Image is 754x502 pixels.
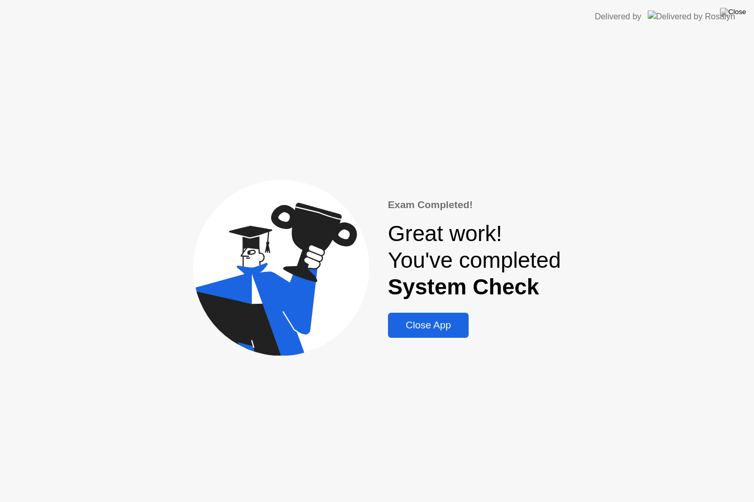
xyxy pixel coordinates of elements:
[388,221,561,300] div: Great work! You've completed
[595,10,641,23] div: Delivered by
[648,10,735,22] img: Delivered by Rosalyn
[388,198,561,213] div: Exam Completed!
[391,320,466,331] div: Close App
[720,8,746,16] img: Close
[388,275,539,299] b: System Check
[388,313,469,338] button: Close App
